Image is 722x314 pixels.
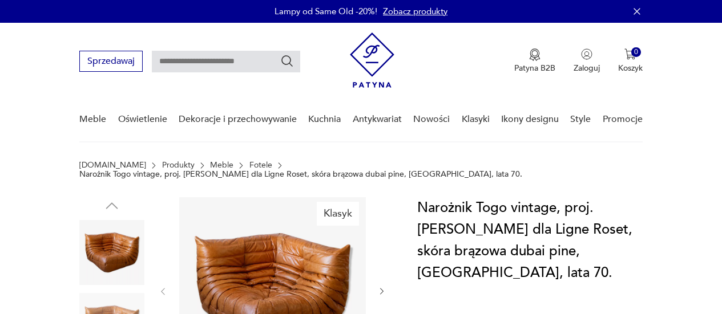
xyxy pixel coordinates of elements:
a: [DOMAIN_NAME] [79,161,146,170]
a: Klasyki [462,97,490,141]
p: Narożnik Togo vintage, proj. [PERSON_NAME] dla Ligne Roset, skóra brązowa dubai pine, [GEOGRAPHIC... [79,170,522,179]
img: Zdjęcie produktu Narożnik Togo vintage, proj. M. Ducaroy dla Ligne Roset, skóra brązowa dubai pin... [79,220,144,285]
div: 0 [631,47,641,57]
a: Promocje [603,97,643,141]
a: Ikony designu [501,97,559,141]
a: Oświetlenie [118,97,167,141]
a: Produkty [162,161,195,170]
a: Antykwariat [353,97,402,141]
img: Patyna - sklep z meblami i dekoracjami vintage [350,32,394,88]
p: Patyna B2B [514,63,555,74]
h1: Narożnik Togo vintage, proj. [PERSON_NAME] dla Ligne Roset, skóra brązowa dubai pine, [GEOGRAPHIC... [417,197,643,284]
a: Zobacz produkty [383,6,447,17]
p: Zaloguj [574,63,600,74]
div: Klasyk [317,202,359,226]
button: Zaloguj [574,48,600,74]
button: Szukaj [280,54,294,68]
p: Lampy od Same Old -20%! [275,6,377,17]
a: Kuchnia [308,97,341,141]
img: Ikona medalu [529,48,541,61]
a: Sprzedawaj [79,58,143,66]
a: Style [570,97,591,141]
a: Nowości [413,97,450,141]
button: Sprzedawaj [79,51,143,72]
a: Dekoracje i przechowywanie [179,97,297,141]
a: Meble [210,161,233,170]
button: 0Koszyk [618,48,643,74]
p: Koszyk [618,63,643,74]
a: Ikona medaluPatyna B2B [514,48,555,74]
a: Fotele [249,161,272,170]
img: Ikona koszyka [624,48,636,60]
button: Patyna B2B [514,48,555,74]
img: Ikonka użytkownika [581,48,592,60]
a: Meble [79,97,106,141]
